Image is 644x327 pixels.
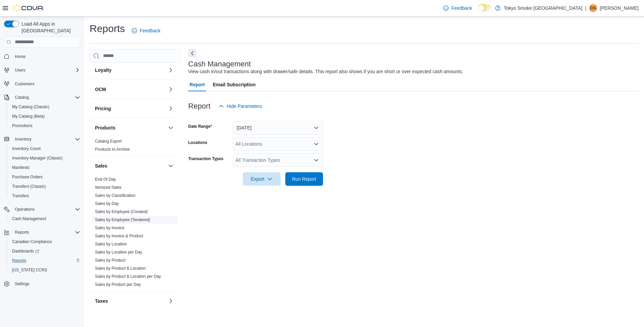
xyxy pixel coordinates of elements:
span: Cash Management [9,215,80,223]
button: Users [1,65,83,75]
a: Reports [9,257,29,265]
button: Open list of options [314,141,319,147]
a: Promotions [9,122,35,130]
a: Settings [12,280,32,288]
img: Cova [13,5,44,11]
span: Feedback [140,27,160,34]
span: Catalog [15,95,29,100]
button: Hide Parameters [216,99,265,113]
button: Run Report [285,172,323,186]
button: Users [12,66,28,74]
span: Home [15,54,26,59]
span: Sales by Employee (Created) [95,209,148,214]
button: Operations [1,205,83,214]
button: Loyalty [95,67,165,73]
span: Customers [15,81,34,87]
span: Sales by Location [95,241,127,247]
span: Inventory Manager (Classic) [12,155,63,161]
button: Sales [167,162,175,170]
a: Sales by Product & Location per Day [95,274,161,279]
span: Sales by Product & Location per Day [95,274,161,279]
button: Loyalty [167,66,175,74]
div: View cash in/out transactions along with drawer/safe details. This report also shows if you are s... [188,68,463,75]
span: DS [590,4,596,12]
span: Inventory [15,137,31,142]
div: Destinee Sullivan [589,4,597,12]
div: Sales [90,175,180,291]
button: Inventory Manager (Classic) [7,153,83,163]
p: [PERSON_NAME] [600,4,639,12]
a: Home [12,53,28,61]
span: Reports [12,258,26,263]
a: Customers [12,80,37,88]
span: Dashboards [12,248,39,254]
span: Users [15,67,25,73]
a: Canadian Compliance [9,238,55,246]
a: Sales by Product [95,258,126,263]
a: Transfers [9,192,32,200]
a: Catalog Export [95,139,122,144]
a: My Catalog (Classic) [9,103,52,111]
button: Settings [1,279,83,289]
span: Sales by Employee (Tendered) [95,217,150,222]
a: Sales by Classification [95,193,135,198]
span: Purchase Orders [9,173,80,181]
h3: Pricing [95,105,111,112]
a: Inventory Count [9,145,43,153]
button: Products [167,124,175,132]
span: Products to Archive [95,147,130,152]
a: Transfers (Classic) [9,182,49,190]
h3: Loyalty [95,67,111,73]
button: Catalog [1,93,83,102]
span: Catalog Export [95,139,122,144]
button: Catalog [12,93,31,101]
a: Sales by Product per Day [95,282,141,287]
a: Manifests [9,163,32,172]
span: Transfers [9,192,80,200]
button: Export [243,172,281,186]
span: Manifests [12,165,29,170]
button: Transfers [7,191,83,201]
span: Customers [12,80,80,88]
span: My Catalog (Classic) [9,103,80,111]
button: Products [95,124,165,131]
a: Dashboards [9,247,42,255]
h3: Taxes [95,298,108,304]
span: Users [12,66,80,74]
a: [US_STATE] CCRS [9,266,50,274]
button: Pricing [95,105,165,112]
button: OCM [167,85,175,93]
button: Purchase Orders [7,172,83,182]
span: Operations [12,205,80,213]
button: Open list of options [314,157,319,163]
p: | [585,4,586,12]
span: Sales by Product & Location [95,266,146,271]
button: Manifests [7,163,83,172]
button: My Catalog (Beta) [7,112,83,121]
h3: Cash Management [188,60,251,68]
button: Inventory [1,135,83,144]
h3: Report [188,102,211,110]
button: Canadian Compliance [7,237,83,246]
span: Run Report [292,176,316,182]
button: Inventory Count [7,144,83,153]
label: Locations [188,140,207,145]
span: Report [190,78,205,91]
a: Purchase Orders [9,173,45,181]
a: Sales by Invoice [95,226,124,230]
span: Inventory Count [12,146,41,151]
a: Sales by Product & Location [95,266,146,271]
span: My Catalog (Beta) [9,112,80,120]
a: Products to Archive [95,147,130,152]
span: Export [247,172,277,186]
h3: Products [95,124,116,131]
span: Catalog [12,93,80,101]
label: Date Range [188,124,212,129]
a: Sales by Invoice & Product [95,234,143,238]
span: Email Subscription [213,78,256,91]
button: Home [1,52,83,61]
a: Sales by Day [95,201,119,206]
